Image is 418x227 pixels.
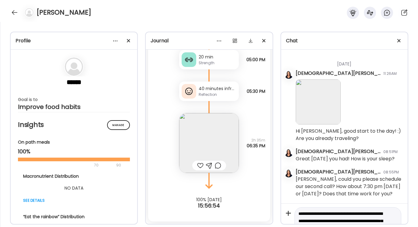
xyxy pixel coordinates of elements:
[199,86,236,92] div: 40 minutes infrared sauna
[18,162,114,169] div: 70
[296,70,381,77] div: [DEMOGRAPHIC_DATA][PERSON_NAME]
[247,89,265,94] span: 05:30 PM
[296,176,403,197] div: [PERSON_NAME], could you please schedule our second call? How about 7:30 pm [DATE] or [DATE]? Doe...
[284,70,293,79] img: avatars%2FmcUjd6cqKYdgkG45clkwT2qudZq2
[18,120,130,129] h2: Insights
[23,184,125,192] div: NO DATA
[23,214,125,220] div: “Eat the rainbow” Distribution
[296,148,381,155] div: [DEMOGRAPHIC_DATA][PERSON_NAME]
[146,197,272,202] div: 100% [DATE]
[199,92,236,97] div: Reflection
[296,79,341,124] img: images%2F34M9xvfC7VOFbuVuzn79gX2qEI22%2Fb1gHwgUpvbiKPrsjchXH%2FG2RxCxJXbbdQcilV9se4_240
[23,173,125,180] div: Macronutrient Distribution
[286,37,403,44] div: Chat
[151,37,267,44] div: Journal
[296,168,381,176] div: [DEMOGRAPHIC_DATA][PERSON_NAME]
[296,155,395,162] div: Great [DATE] you had! How is your sleep?
[383,169,399,175] div: 08:55PM
[296,54,403,70] div: [DATE]
[18,96,130,103] div: Goal is to
[107,120,130,130] div: Manage
[116,162,122,169] div: 90
[18,103,130,110] div: Improve food habits
[383,149,398,155] div: 08:51PM
[247,138,265,143] span: 2h 35m
[199,60,236,66] div: Strength
[383,71,397,76] div: 11:26AM
[18,139,130,145] div: On path meals
[25,8,33,17] img: bg-avatar-default.svg
[16,37,132,44] div: Profile
[296,127,403,142] div: Hi [PERSON_NAME], good start to the day! :) Are you already traveling?
[284,169,293,177] img: avatars%2FmcUjd6cqKYdgkG45clkwT2qudZq2
[37,8,91,17] h4: [PERSON_NAME]
[247,143,265,148] span: 06:35 PM
[146,202,272,209] div: 15:56:54
[199,54,236,60] div: 20 min
[18,148,130,155] div: 100%
[179,113,239,173] img: images%2F34M9xvfC7VOFbuVuzn79gX2qEI22%2FfYB2DgBuVH1cvPnZdcvT%2FC5ZAlLsDIwTMebqimIOA_240
[246,57,265,62] span: 05:00 PM
[65,58,83,76] img: bg-avatar-default.svg
[284,148,293,157] img: avatars%2FmcUjd6cqKYdgkG45clkwT2qudZq2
